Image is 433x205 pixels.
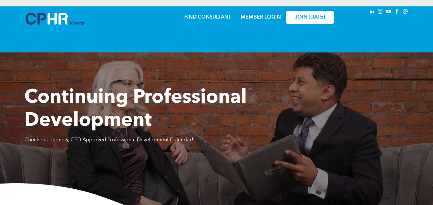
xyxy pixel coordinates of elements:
[377,8,384,17] a: instagram
[184,15,231,20] a: FIND CONSULTANT
[26,13,84,25] img: A blue and white logo for cp alberta
[24,88,247,130] span: Continuing Professional Development
[241,15,281,20] a: MEMBER LOGIN
[286,11,334,24] a: JOIN [DATE]
[369,8,376,17] a: linkedin
[24,138,193,143] span: Check out our new, CPD Approved Professional Development Calendar!
[402,8,409,17] a: Social network
[394,8,401,17] a: facebook
[385,8,392,17] a: youtube
[295,14,325,20] span: JOIN [DATE]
